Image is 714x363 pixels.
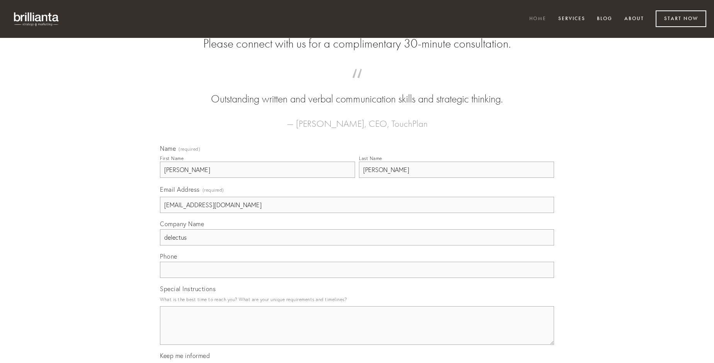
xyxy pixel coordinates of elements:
[178,147,200,152] span: (required)
[619,13,649,26] a: About
[160,285,216,293] span: Special Instructions
[160,252,177,260] span: Phone
[524,13,551,26] a: Home
[592,13,617,26] a: Blog
[553,13,590,26] a: Services
[160,352,210,360] span: Keep me informed
[160,294,554,305] p: What is the best time to reach you? What are your unique requirements and timelines?
[160,220,204,228] span: Company Name
[172,77,542,107] blockquote: Outstanding written and verbal communication skills and strategic thinking.
[160,186,200,193] span: Email Address
[656,10,706,27] a: Start Now
[172,107,542,131] figcaption: — [PERSON_NAME], CEO, TouchPlan
[160,145,176,152] span: Name
[160,36,554,51] h2: Please connect with us for a complimentary 30-minute consultation.
[202,185,224,195] span: (required)
[172,77,542,92] span: “
[359,155,382,161] div: Last Name
[160,155,184,161] div: First Name
[8,8,66,30] img: brillianta - research, strategy, marketing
